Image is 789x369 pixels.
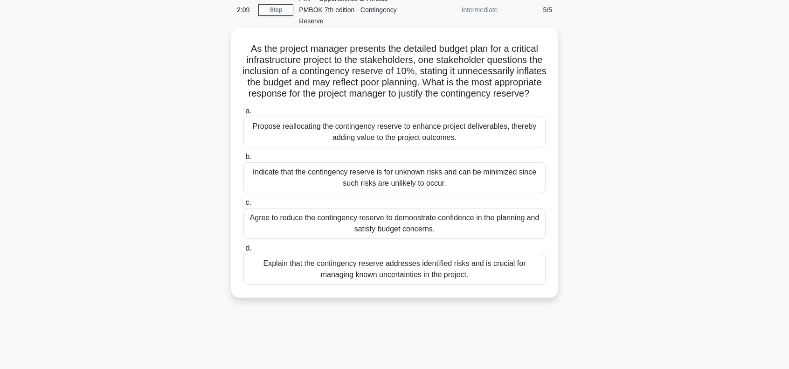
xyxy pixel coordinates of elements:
a: Stop [258,4,293,16]
div: 5/5 [503,0,558,19]
span: b. [245,153,251,160]
span: d. [245,244,251,252]
div: Propose reallocating the contingency reserve to enhance project deliverables, thereby adding valu... [243,117,546,147]
div: 2:09 [231,0,258,19]
div: Agree to reduce the contingency reserve to demonstrate confidence in the planning and satisfy bud... [243,208,546,239]
div: Intermediate [422,0,503,19]
div: Explain that the contingency reserve addresses identified risks and is crucial for managing known... [243,254,546,285]
span: c. [245,198,251,206]
span: a. [245,107,251,115]
div: Indicate that the contingency reserve is for unknown risks and can be minimized since such risks ... [243,162,546,193]
h5: As the project manager presents the detailed budget plan for a critical infrastructure project to... [242,43,547,100]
